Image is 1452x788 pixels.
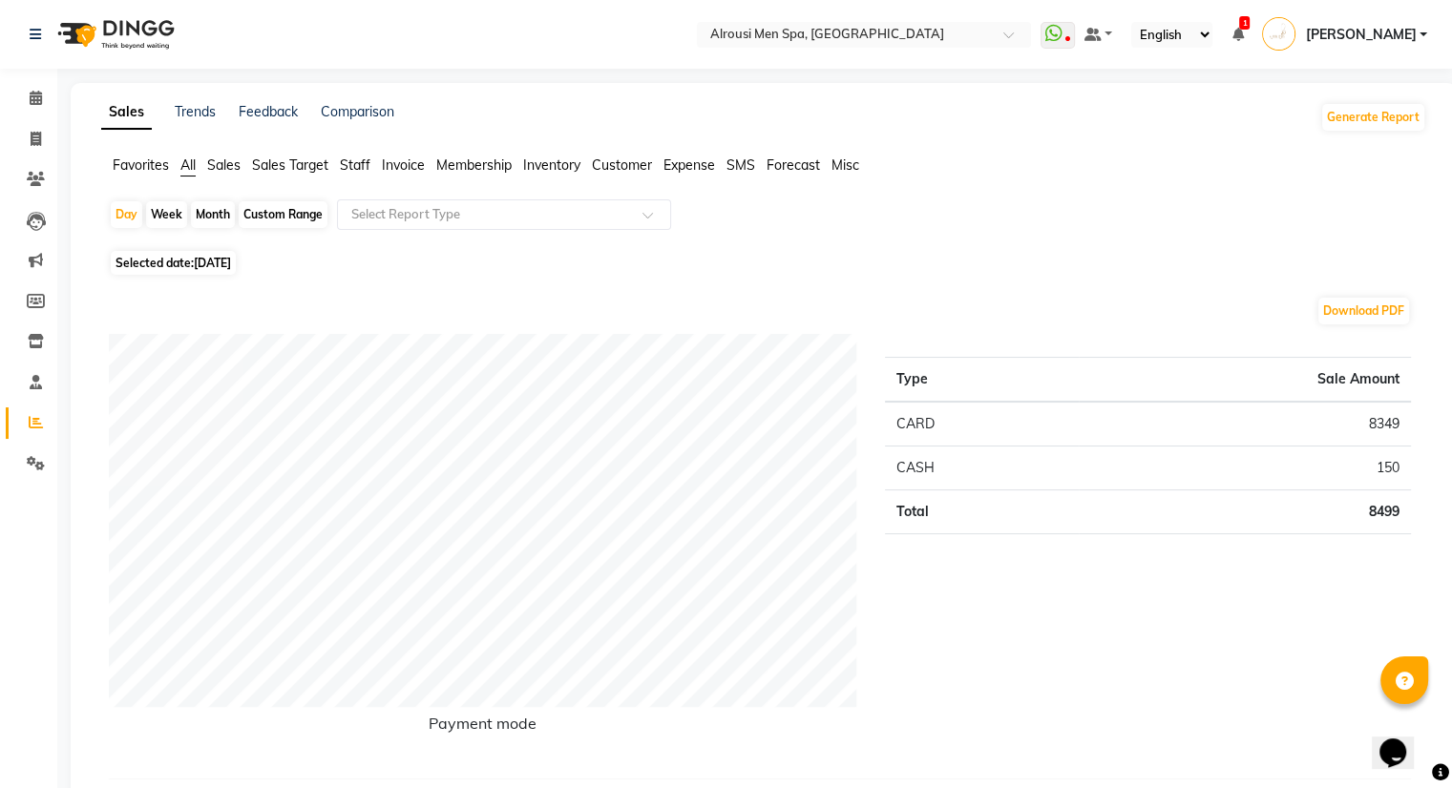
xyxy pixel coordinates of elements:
h6: Payment mode [109,715,856,740]
span: Staff [340,156,370,174]
div: Month [191,201,235,228]
a: 1 [1231,26,1243,43]
span: [PERSON_NAME] [1305,25,1416,45]
th: Sale Amount [1079,358,1411,403]
span: Misc [831,156,859,174]
span: Forecast [767,156,820,174]
img: logo [49,8,179,61]
td: Total [885,490,1079,534]
a: Trends [175,103,216,120]
span: Customer [592,156,652,174]
span: All [180,156,196,174]
td: CASH [885,446,1079,490]
span: Expense [663,156,715,174]
td: 150 [1079,446,1411,490]
span: SMS [726,156,755,174]
a: Comparison [321,103,394,120]
a: Feedback [239,103,298,120]
span: Selected date: [111,251,236,275]
div: Custom Range [239,201,327,228]
span: Sales Target [252,156,328,174]
a: Sales [101,95,152,130]
td: 8499 [1079,490,1411,534]
div: Day [111,201,142,228]
span: 1 [1239,16,1250,30]
span: [DATE] [194,256,231,270]
td: 8349 [1079,402,1411,446]
span: Invoice [382,156,425,174]
div: Week [146,201,187,228]
img: steve Ali [1262,17,1295,51]
span: Favorites [113,156,169,174]
span: Sales [207,156,241,174]
button: Generate Report [1322,104,1424,131]
span: Membership [436,156,512,174]
button: Download PDF [1318,298,1409,324]
iframe: chat widget [1372,712,1433,769]
td: CARD [885,402,1079,446]
th: Type [885,358,1079,403]
span: Inventory [523,156,580,174]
